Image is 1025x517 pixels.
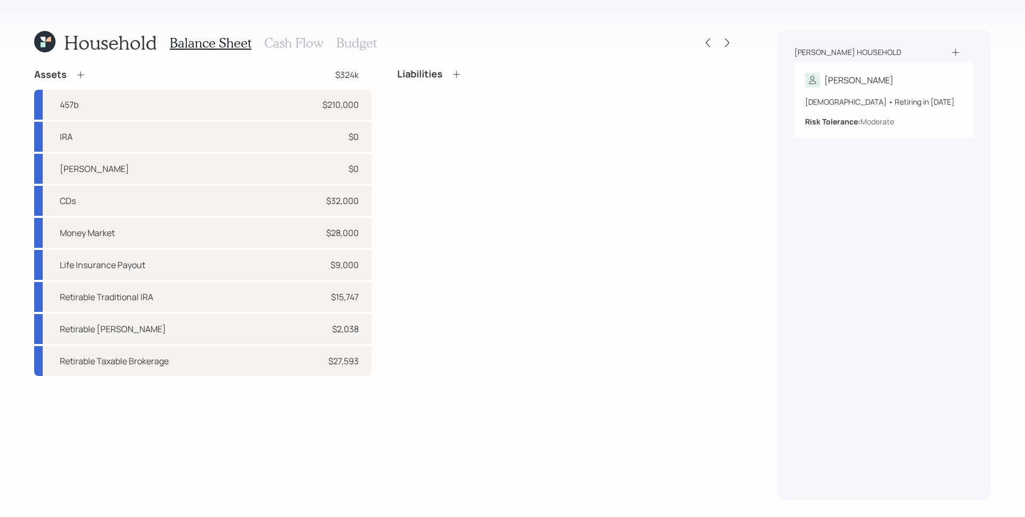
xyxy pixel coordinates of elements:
h3: Cash Flow [264,35,324,51]
div: [PERSON_NAME] [60,162,129,175]
div: Retirable Taxable Brokerage [60,355,169,367]
div: $15,747 [331,291,359,303]
h3: Budget [336,35,377,51]
h4: Liabilities [397,68,443,80]
div: $0 [349,130,359,143]
div: $324k [335,68,359,81]
div: [PERSON_NAME] [824,74,894,87]
div: Life Insurance Payout [60,258,145,271]
h1: Household [64,31,157,54]
div: IRA [60,130,73,143]
div: [DEMOGRAPHIC_DATA] • Retiring in [DATE] [805,96,963,107]
div: $32,000 [326,194,359,207]
div: $28,000 [326,226,359,239]
div: Moderate [861,116,894,127]
div: $9,000 [330,258,359,271]
div: Money Market [60,226,115,239]
div: Retirable [PERSON_NAME] [60,323,166,335]
div: Retirable Traditional IRA [60,291,153,303]
b: Risk Tolerance: [805,116,861,127]
div: CDs [60,194,76,207]
div: $2,038 [332,323,359,335]
div: $0 [349,162,359,175]
h3: Balance Sheet [170,35,251,51]
h4: Assets [34,69,67,81]
div: $27,593 [328,355,359,367]
div: $210,000 [322,98,359,111]
div: [PERSON_NAME] household [794,47,901,58]
div: 457b [60,98,78,111]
